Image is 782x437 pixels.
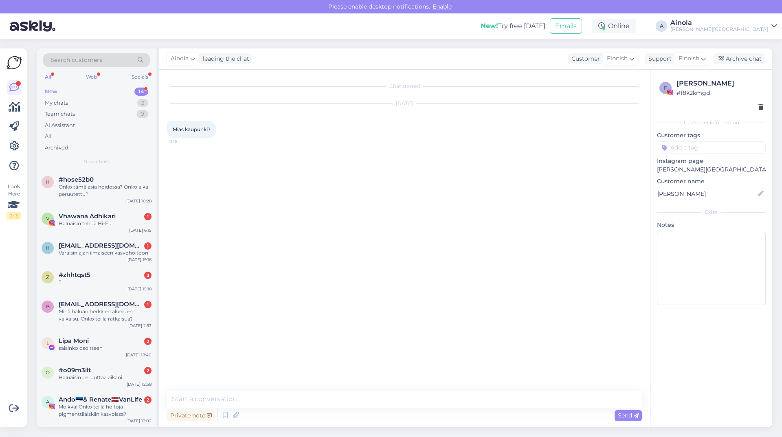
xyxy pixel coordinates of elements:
div: 1 [144,301,152,308]
span: Vhawana Adhikari [59,213,116,220]
img: Askly Logo [7,55,22,70]
p: Customer tags [657,131,766,140]
span: bouazzaoui.zoulikha@hotmail.com [59,301,143,308]
div: A [656,20,667,32]
span: Mias kaupunki? [173,126,211,132]
div: Look Here [7,183,21,220]
div: 2 [144,396,152,404]
div: [PERSON_NAME][GEOGRAPHIC_DATA] [670,26,768,33]
div: Ainola [670,20,768,26]
div: Web [84,72,99,82]
div: Onko tämä asia hoidossa? Onko aika peruutettu? [59,183,152,198]
span: Send [618,412,639,419]
div: Archive chat [714,53,765,64]
div: leading the chat [200,55,249,63]
span: #zhhtqst5 [59,271,90,279]
div: [DATE] 12:02 [126,418,152,424]
div: AI Assistant [45,121,75,130]
span: V [46,215,49,222]
div: Customer information [657,119,766,126]
span: #o09m3ilt [59,367,91,374]
span: Lipa Moni [59,337,89,345]
span: z [46,274,49,280]
div: 2 [144,338,152,345]
p: Customer name [657,177,766,186]
span: Enable [430,3,454,10]
div: Team chats [45,110,75,118]
span: A [46,399,50,405]
p: [PERSON_NAME][GEOGRAPHIC_DATA] [657,165,766,174]
div: 0 [136,110,148,118]
div: saisinko osoitteen [59,345,152,352]
input: Add a tag [657,141,766,154]
div: All [43,72,53,82]
div: Socials [130,72,150,82]
div: Moikka! Onko teillä hoitoja pigmenttiläiskiin kasvoissa? [59,403,152,418]
div: Support [645,55,672,63]
span: #hose52b0 [59,176,94,183]
div: [DATE] 18:40 [126,352,152,358]
div: # f8k2kmgd [677,88,763,97]
div: Try free [DATE]: [481,21,547,31]
span: h [46,179,50,185]
button: Emails [550,18,582,34]
span: Finnish [607,54,628,63]
div: Customer [568,55,600,63]
div: 2 [144,367,152,374]
p: Notes [657,221,766,229]
span: Ainola [171,54,189,63]
b: New! [481,22,498,30]
div: [DATE] 10:28 [126,198,152,204]
span: hagertsatu1@gmail.com [59,242,143,249]
div: My chats [45,99,68,107]
div: Haluaisin tehdã Hi-Fu [59,220,152,227]
span: 0:16 [169,138,200,145]
span: L [46,340,49,346]
a: Ainola[PERSON_NAME][GEOGRAPHIC_DATA] [670,20,777,33]
span: b [46,303,50,310]
div: Private note [167,410,215,421]
div: Online [592,19,636,33]
p: Instagram page [657,157,766,165]
div: [DATE] [167,100,642,107]
div: 1 [144,242,152,250]
span: h [46,245,50,251]
div: [DATE] 6:15 [129,227,152,233]
div: Chat started [167,83,642,90]
div: [DATE] 19:16 [127,257,152,263]
div: Extra [657,209,766,216]
span: New chats [83,158,110,165]
span: o [46,369,50,376]
div: Varaisin ajan ilmaiseen kasvohoitoon [59,249,152,257]
div: Haluaisin peruuttaa aikani [59,374,152,381]
div: All [45,132,52,141]
div: 3 [137,99,148,107]
div: 3 [144,272,152,279]
div: ? [59,279,152,286]
div: 1 [144,213,152,220]
span: Ando🇪🇪& Renate🇱🇻VanLife [59,396,142,403]
div: [PERSON_NAME] [677,79,763,88]
span: f [664,85,667,91]
div: [DATE] 2:53 [128,323,152,329]
div: [DATE] 12:58 [127,381,152,387]
span: Finnish [679,54,699,63]
div: Archived [45,144,68,152]
span: Search customers [51,56,102,64]
div: Minä haluan herkkien alueiden valkaisu, Onko teilla ratkaisua? [59,308,152,323]
input: Add name [657,189,756,198]
div: 14 [134,88,148,96]
div: [DATE] 15:18 [127,286,152,292]
div: 2 / 3 [7,212,21,220]
div: New [45,88,57,96]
